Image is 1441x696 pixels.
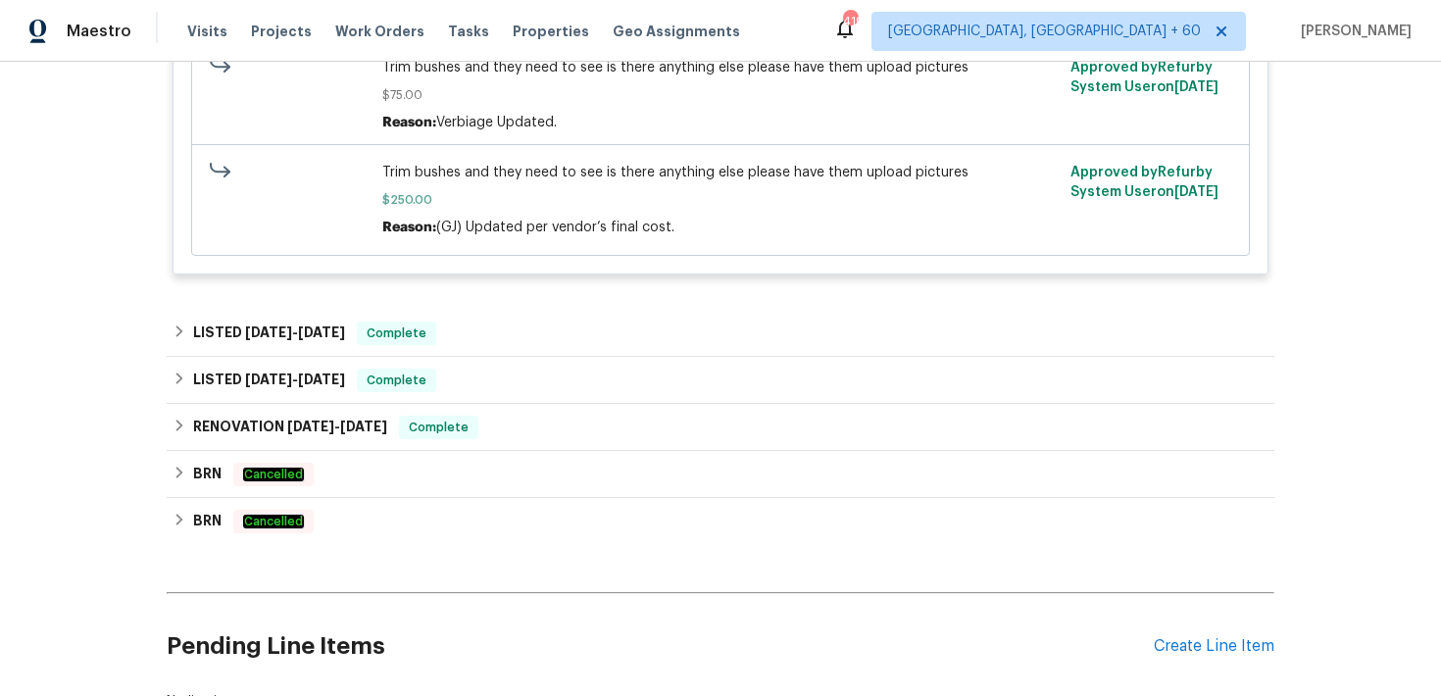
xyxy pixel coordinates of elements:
[436,116,557,129] span: Verbiage Updated.
[401,418,476,437] span: Complete
[67,22,131,41] span: Maestro
[436,221,674,234] span: (GJ) Updated per vendor’s final cost.
[298,373,345,386] span: [DATE]
[513,22,589,41] span: Properties
[193,463,222,486] h6: BRN
[448,25,489,38] span: Tasks
[193,510,222,533] h6: BRN
[888,22,1201,41] span: [GEOGRAPHIC_DATA], [GEOGRAPHIC_DATA] + 60
[251,22,312,41] span: Projects
[243,468,304,481] em: Cancelled
[167,357,1274,404] div: LISTED [DATE]-[DATE]Complete
[287,420,387,433] span: -
[167,310,1274,357] div: LISTED [DATE]-[DATE]Complete
[1154,637,1274,656] div: Create Line Item
[193,416,387,439] h6: RENOVATION
[382,85,1060,105] span: $75.00
[1174,185,1218,199] span: [DATE]
[382,221,436,234] span: Reason:
[340,420,387,433] span: [DATE]
[382,163,1060,182] span: Trim bushes and they need to see is there anything else please have them upload pictures
[245,325,345,339] span: -
[382,116,436,129] span: Reason:
[245,325,292,339] span: [DATE]
[187,22,227,41] span: Visits
[287,420,334,433] span: [DATE]
[167,498,1274,545] div: BRN Cancelled
[382,58,1060,77] span: Trim bushes and they need to see is there anything else please have them upload pictures
[382,190,1060,210] span: $250.00
[193,369,345,392] h6: LISTED
[1070,166,1218,199] span: Approved by Refurby System User on
[167,451,1274,498] div: BRN Cancelled
[245,373,292,386] span: [DATE]
[843,12,857,31] div: 419
[298,325,345,339] span: [DATE]
[359,371,434,390] span: Complete
[193,322,345,345] h6: LISTED
[1293,22,1412,41] span: [PERSON_NAME]
[245,373,345,386] span: -
[1174,80,1218,94] span: [DATE]
[613,22,740,41] span: Geo Assignments
[243,515,304,528] em: Cancelled
[167,601,1154,692] h2: Pending Line Items
[359,323,434,343] span: Complete
[335,22,424,41] span: Work Orders
[167,404,1274,451] div: RENOVATION [DATE]-[DATE]Complete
